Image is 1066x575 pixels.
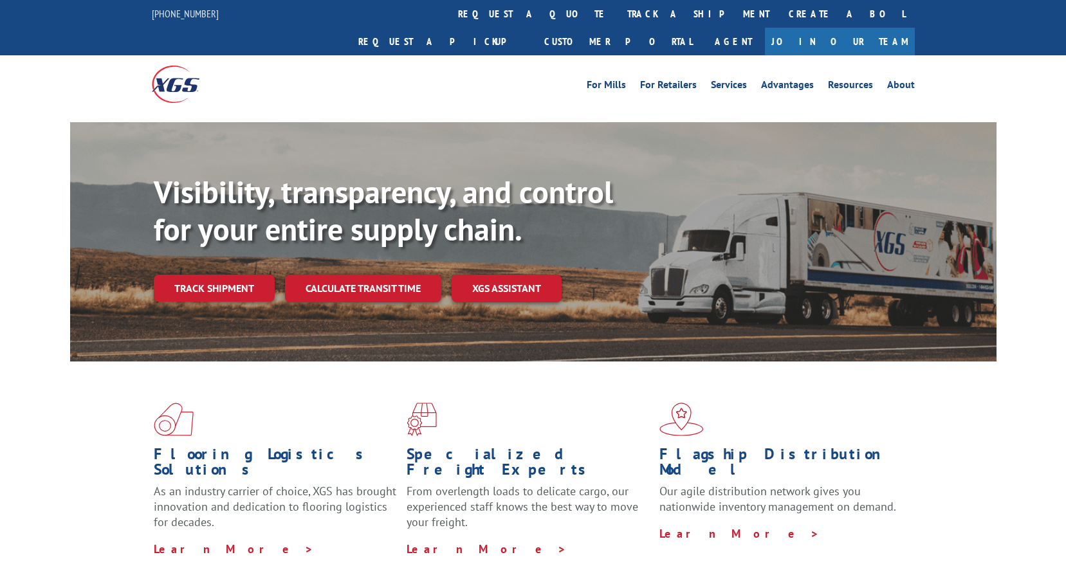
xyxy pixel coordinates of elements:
a: Services [711,80,747,94]
h1: Specialized Freight Experts [407,446,650,484]
a: Join Our Team [765,28,915,55]
a: Request a pickup [349,28,535,55]
a: For Retailers [640,80,697,94]
img: xgs-icon-flagship-distribution-model-red [659,403,704,436]
a: Calculate transit time [285,275,441,302]
h1: Flagship Distribution Model [659,446,903,484]
a: [PHONE_NUMBER] [152,7,219,20]
a: Resources [828,80,873,94]
a: Learn More > [407,542,567,556]
a: Advantages [761,80,814,94]
a: Agent [702,28,765,55]
span: As an industry carrier of choice, XGS has brought innovation and dedication to flooring logistics... [154,484,396,529]
a: Learn More > [659,526,820,541]
p: From overlength loads to delicate cargo, our experienced staff knows the best way to move your fr... [407,484,650,541]
img: xgs-icon-total-supply-chain-intelligence-red [154,403,194,436]
b: Visibility, transparency, and control for your entire supply chain. [154,172,613,249]
h1: Flooring Logistics Solutions [154,446,397,484]
a: About [887,80,915,94]
a: For Mills [587,80,626,94]
a: Track shipment [154,275,275,302]
a: XGS ASSISTANT [452,275,562,302]
img: xgs-icon-focused-on-flooring-red [407,403,437,436]
span: Our agile distribution network gives you nationwide inventory management on demand. [659,484,896,514]
a: Learn More > [154,542,314,556]
a: Customer Portal [535,28,702,55]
